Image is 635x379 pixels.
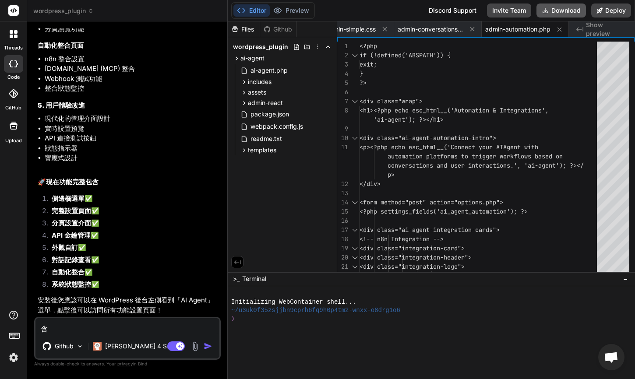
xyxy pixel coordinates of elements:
[503,143,538,151] span: Agent with
[360,134,496,142] span: <div class="ai-agent-automation-intro">
[52,219,91,227] strong: 分頁設置介面
[4,44,23,52] label: threads
[45,24,219,34] li: 分頁瀏覽功能
[337,78,348,88] div: 5
[45,280,219,292] li: ✅
[45,114,219,124] li: 現代化的管理介面設計
[45,84,219,94] li: 整合狀態監控
[337,143,348,152] div: 11
[5,137,22,144] label: Upload
[337,88,348,97] div: 6
[38,177,219,187] h2: 🚀
[349,97,360,106] div: Click to collapse the range.
[337,225,348,235] div: 17
[360,207,507,215] span: <?php settings_fields('ai_agent_automation
[33,7,94,15] span: wordpress_plugin
[240,54,265,63] span: ai-agent
[326,25,376,34] span: admin-simple.css
[93,342,102,351] img: Claude 4 Sonnet
[388,171,395,179] span: p>
[250,133,283,144] span: readme.txt
[563,161,584,169] span: ; ?></
[233,42,288,51] span: wordpress_plugin
[45,153,219,163] li: 響應式設計
[536,4,586,18] button: Download
[398,25,463,34] span: admin-conversations.php
[250,109,290,119] span: package.json
[45,144,219,154] li: 狀態指示器
[360,235,444,243] span: <!-- n8n Integration -->
[105,342,170,351] p: [PERSON_NAME] 4 S..
[360,42,377,50] span: <?php
[349,253,360,262] div: Click to collapse the range.
[349,262,360,271] div: Click to collapse the range.
[52,256,91,264] strong: 對話記錄查看
[45,206,219,218] li: ✅
[52,243,78,252] strong: 外觀自訂
[337,133,348,143] div: 10
[360,143,503,151] span: <p><?php echo esc_html__('Connect your AI
[34,360,221,368] p: Always double-check its answers. Your in Bind
[360,180,381,188] span: </div>
[76,343,84,350] img: Pick Models
[337,198,348,207] div: 14
[360,244,465,252] span: <div class="integration-card">
[45,231,219,243] li: ✅
[248,77,272,86] span: includes
[52,280,91,288] strong: 系統狀態監控
[45,243,219,255] li: ✅
[507,207,528,215] span: '); ?>
[52,231,91,239] strong: API 金鑰管理
[623,274,628,283] span: −
[591,4,631,18] button: Deploy
[52,194,85,203] strong: 側邊欄選單
[337,106,348,115] div: 8
[360,97,423,105] span: <div class="wrap">
[337,244,348,253] div: 19
[45,194,219,206] li: ✅
[242,274,266,283] span: Terminal
[231,306,400,315] span: ~/u3uk0f35zsjjbn9cprh6fq9h0p4tm2-wnxx-o8drg1o6
[360,106,521,114] span: <h1><?php echo esc_html__('Automation & Integr
[360,198,503,206] span: <form method="post" action="options.php">
[487,4,531,18] button: Invite Team
[360,51,451,59] span: if (!defined('ABSPATH')) {
[337,235,348,244] div: 18
[52,268,85,276] strong: 自動化整合
[250,65,289,76] span: ai-agent.php
[231,298,356,306] span: Initializing WebContainer shell...
[337,189,348,198] div: 13
[586,21,628,38] span: Show preview
[45,54,219,64] li: n8n 整合設置
[349,244,360,253] div: Click to collapse the range.
[360,60,377,68] span: exit;
[360,226,500,234] span: <div class="ai-agent-integration-cards">
[45,124,219,134] li: 實時設置預覽
[260,25,296,34] div: Github
[349,51,360,60] div: Click to collapse the range.
[337,51,348,60] div: 2
[349,225,360,235] div: Click to collapse the range.
[423,4,482,18] div: Discord Support
[248,88,266,97] span: assets
[45,218,219,231] li: ✅
[228,25,260,34] div: Files
[485,25,550,34] span: admin-automation.php
[190,341,200,351] img: attachment
[5,104,21,112] label: GitHub
[45,267,219,280] li: ✅
[388,161,563,169] span: conversations and user interactions.', 'ai-agent')
[374,116,444,123] span: 'ai-agent'); ?></h1>
[337,69,348,78] div: 4
[117,361,133,366] span: privacy
[231,315,235,323] span: ❯
[360,253,472,261] span: <div class="integration-header">
[337,60,348,69] div: 3
[337,97,348,106] div: 7
[35,318,219,334] textarea: 含
[349,198,360,207] div: Click to collapse the range.
[38,101,85,109] strong: 5. 用戶體驗改進
[521,106,549,114] span: ations',
[360,79,367,87] span: ?>
[337,262,348,271] div: 21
